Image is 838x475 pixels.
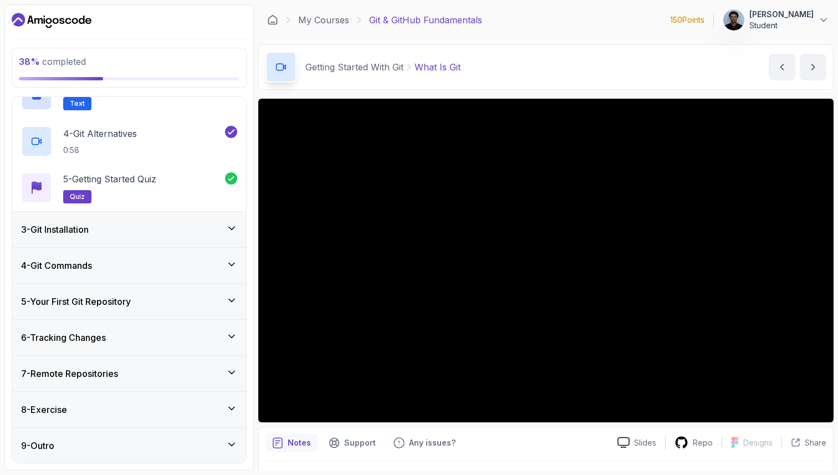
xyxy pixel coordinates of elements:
[19,56,86,67] span: completed
[265,434,318,452] button: notes button
[12,356,246,391] button: 7-Remote Repositories
[21,126,237,157] button: 4-Git Alternatives0:58
[19,56,40,67] span: 38 %
[12,248,246,283] button: 4-Git Commands
[670,14,704,25] p: 150 Points
[693,437,713,448] p: Repo
[749,20,814,31] p: Student
[70,192,85,201] span: quiz
[387,434,462,452] button: Feedback button
[21,259,92,272] h3: 4 - Git Commands
[288,437,311,448] p: Notes
[21,439,54,452] h3: 9 - Outro
[63,145,137,156] p: 0:58
[415,60,461,74] p: What Is Git
[21,172,237,203] button: 5-Getting Started Quizquiz
[21,367,118,380] h3: 7 - Remote Repositories
[21,331,106,344] h3: 6 - Tracking Changes
[322,434,382,452] button: Support button
[723,9,829,31] button: user profile image[PERSON_NAME]Student
[21,295,131,308] h3: 5 - Your First Git Repository
[634,437,656,448] p: Slides
[12,392,246,427] button: 8-Exercise
[21,403,67,416] h3: 8 - Exercise
[21,223,89,236] h3: 3 - Git Installation
[781,437,826,448] button: Share
[258,99,834,422] iframe: 1 - What is Git
[12,284,246,319] button: 5-Your First Git Repository
[12,320,246,355] button: 6-Tracking Changes
[267,14,278,25] a: Dashboard
[743,437,773,448] p: Designs
[805,437,826,448] p: Share
[409,437,456,448] p: Any issues?
[769,54,795,80] button: previous content
[369,13,482,27] p: Git & GitHub Fundamentals
[12,428,246,463] button: 9-Outro
[749,9,814,20] p: [PERSON_NAME]
[800,54,826,80] button: next content
[609,437,665,448] a: Slides
[63,127,137,140] p: 4 - Git Alternatives
[63,172,156,186] p: 5 - Getting Started Quiz
[723,9,744,30] img: user profile image
[666,436,722,450] a: Repo
[298,13,349,27] a: My Courses
[305,60,403,74] p: Getting Started With Git
[12,12,91,29] a: Dashboard
[70,99,85,108] span: Text
[12,212,246,247] button: 3-Git Installation
[344,437,376,448] p: Support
